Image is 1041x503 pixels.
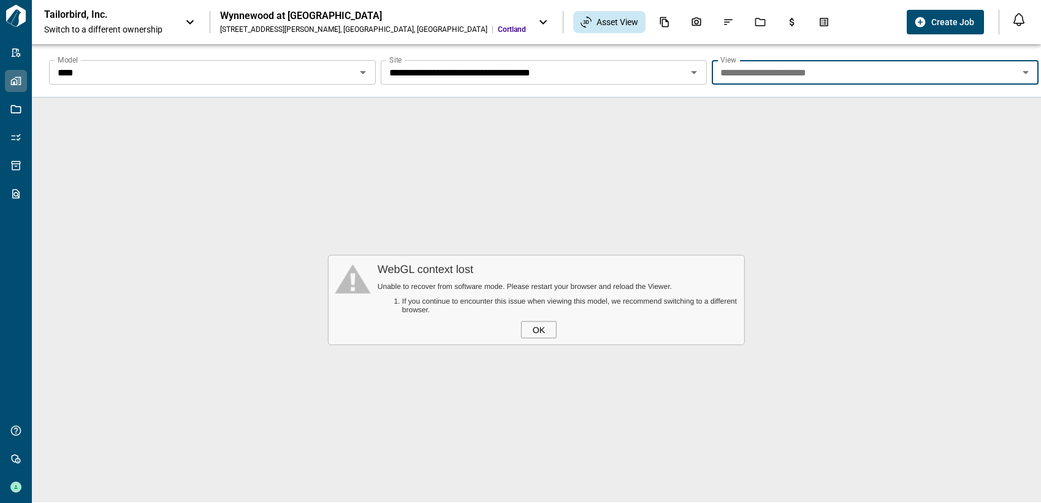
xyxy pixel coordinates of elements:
[378,282,738,291] div: Unable to recover from software mode. Please restart your browser and reload the Viewer.
[811,12,837,33] div: Takeoff Center
[685,64,703,81] button: Open
[597,16,638,28] span: Asset View
[44,23,173,36] span: Switch to a different ownership
[220,10,526,22] div: Wynnewood at [GEOGRAPHIC_DATA]
[573,11,646,33] div: Asset View
[44,9,154,21] p: Tailorbird, Inc.
[58,55,78,65] label: Model
[684,12,709,33] div: Photos
[402,297,738,314] li: If you continue to encounter this issue when viewing this model, we recommend switching to a diff...
[931,16,974,28] span: Create Job
[220,25,487,34] div: [STREET_ADDRESS][PERSON_NAME] , [GEOGRAPHIC_DATA] , [GEOGRAPHIC_DATA]
[715,12,741,33] div: Issues & Info
[498,25,526,34] span: Cortland
[378,263,738,276] div: WebGL context lost
[720,55,736,65] label: View
[521,321,557,339] div: OK
[652,12,677,33] div: Documents
[389,55,402,65] label: Site
[1009,10,1029,29] button: Open notification feed
[354,64,372,81] button: Open
[1017,64,1034,81] button: Open
[907,10,984,34] button: Create Job
[779,12,805,33] div: Budgets
[747,12,773,33] div: Jobs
